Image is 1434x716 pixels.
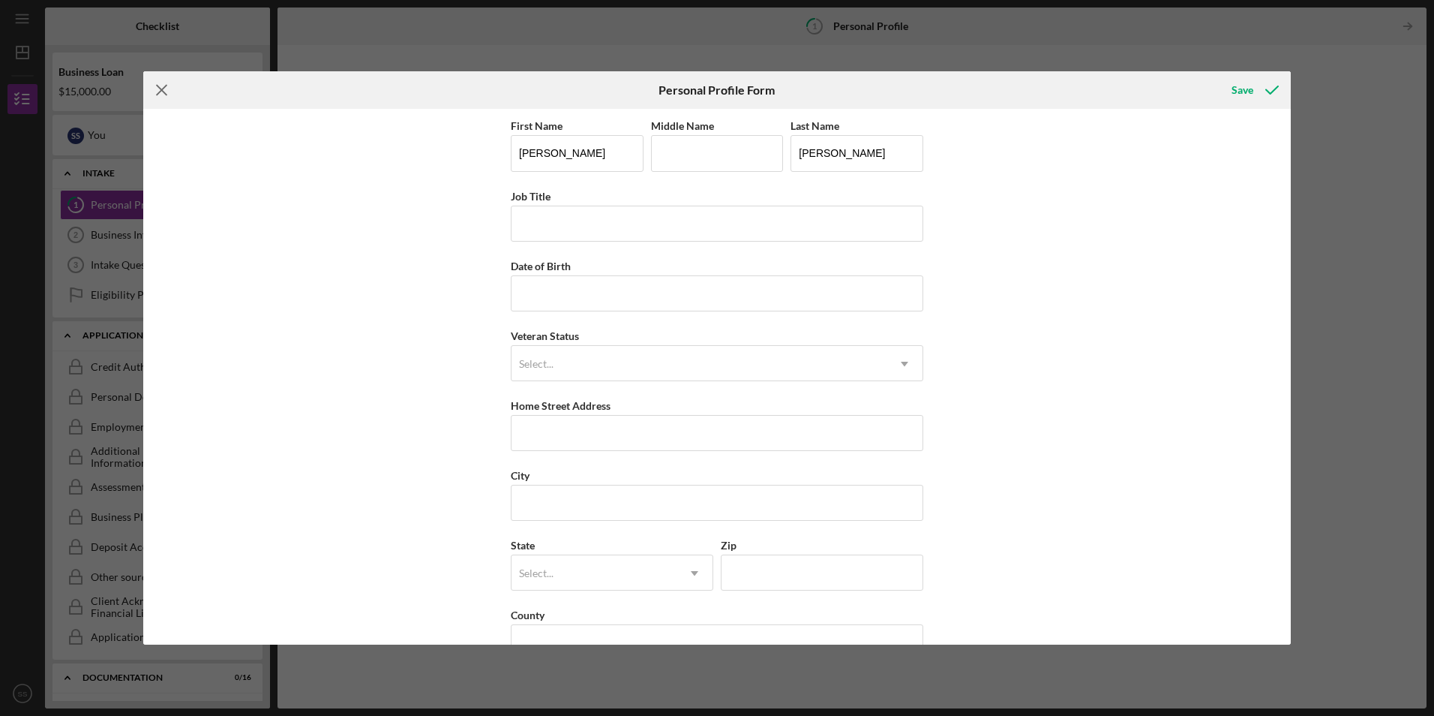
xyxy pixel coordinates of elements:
[790,119,839,132] label: Last Name
[519,567,553,579] div: Select...
[511,469,529,482] label: City
[1231,75,1253,105] div: Save
[651,119,714,132] label: Middle Name
[721,539,736,552] label: Zip
[511,119,562,132] label: First Name
[511,190,550,203] label: Job Title
[511,399,610,412] label: Home Street Address
[658,83,775,97] h6: Personal Profile Form
[511,609,544,621] label: County
[511,260,571,272] label: Date of Birth
[1216,75,1291,105] button: Save
[519,358,553,370] div: Select...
